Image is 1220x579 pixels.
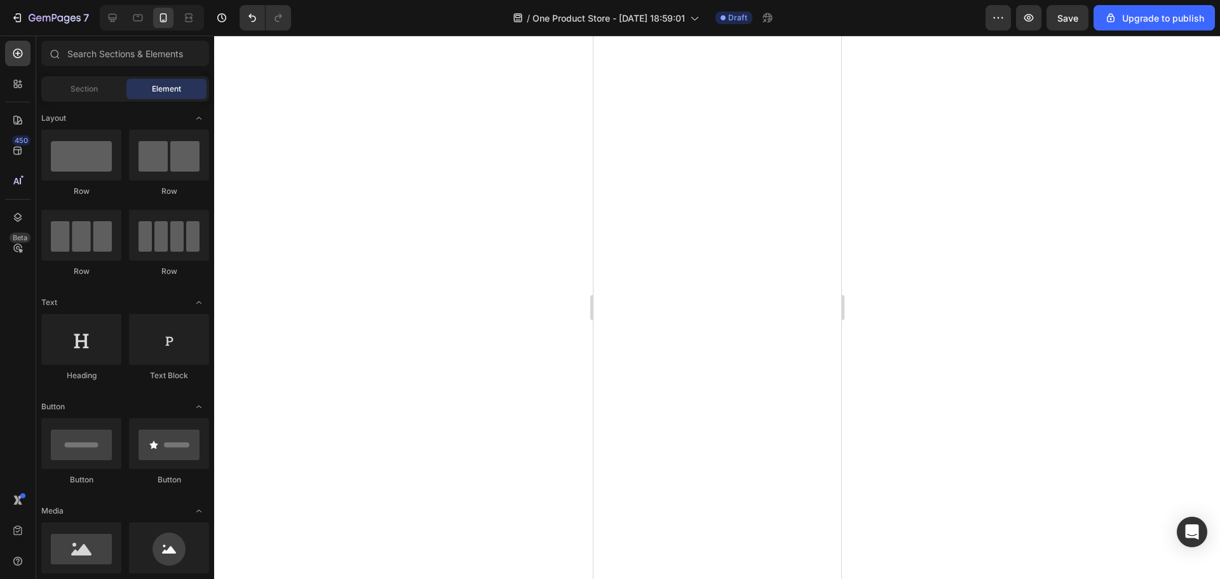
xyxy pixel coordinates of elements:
[532,11,685,25] span: One Product Store - [DATE] 18:59:01
[129,474,209,486] div: Button
[1104,11,1204,25] div: Upgrade to publish
[5,5,95,31] button: 7
[1057,13,1078,24] span: Save
[41,401,65,412] span: Button
[41,186,121,197] div: Row
[41,41,209,66] input: Search Sections & Elements
[10,233,30,243] div: Beta
[71,83,98,95] span: Section
[189,108,209,128] span: Toggle open
[189,501,209,521] span: Toggle open
[83,10,89,25] p: 7
[1177,517,1207,547] div: Open Intercom Messenger
[129,370,209,381] div: Text Block
[1047,5,1088,31] button: Save
[189,397,209,417] span: Toggle open
[152,83,181,95] span: Element
[41,474,121,486] div: Button
[240,5,291,31] div: Undo/Redo
[41,505,64,517] span: Media
[41,112,66,124] span: Layout
[41,266,121,277] div: Row
[129,266,209,277] div: Row
[189,292,209,313] span: Toggle open
[728,12,747,24] span: Draft
[41,370,121,381] div: Heading
[41,297,57,308] span: Text
[1094,5,1215,31] button: Upgrade to publish
[593,36,841,579] iframe: Design area
[129,186,209,197] div: Row
[527,11,530,25] span: /
[12,135,30,146] div: 450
